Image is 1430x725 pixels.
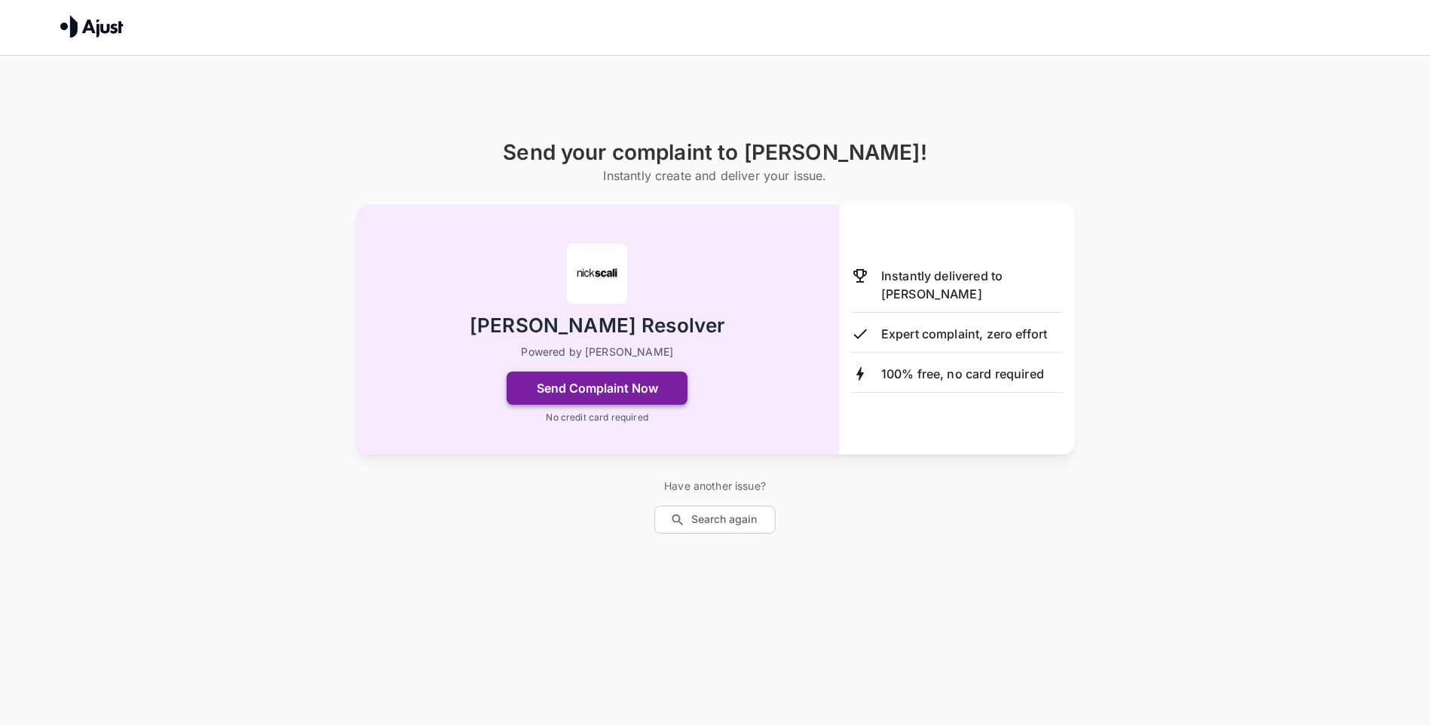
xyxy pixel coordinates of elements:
button: Search again [654,506,776,534]
p: Instantly delivered to [PERSON_NAME] [881,267,1063,303]
p: 100% free, no card required [881,365,1044,383]
button: Send Complaint Now [507,372,687,405]
p: Have another issue? [654,479,776,494]
h2: [PERSON_NAME] Resolver [470,313,724,339]
p: Expert complaint, zero effort [881,325,1047,343]
p: Powered by [PERSON_NAME] [521,344,673,359]
h1: Send your complaint to [PERSON_NAME]! [503,140,927,165]
img: Ajust [60,15,124,38]
h6: Instantly create and deliver your issue. [503,165,927,186]
p: No credit card required [546,411,648,424]
img: Nick Scali [567,243,627,304]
